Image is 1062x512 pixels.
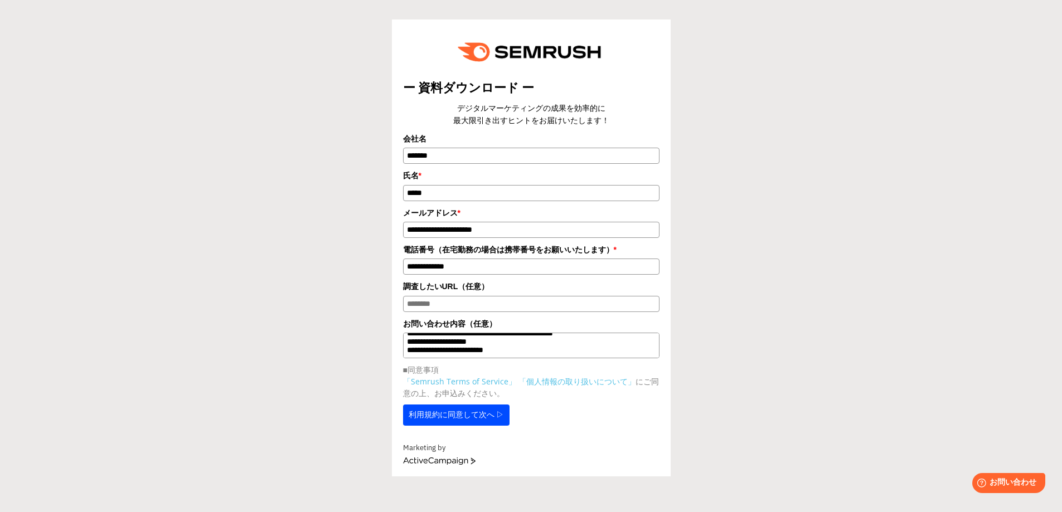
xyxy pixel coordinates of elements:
label: メールアドレス [403,207,659,219]
img: e6a379fe-ca9f-484e-8561-e79cf3a04b3f.png [450,31,613,74]
a: 「個人情報の取り扱いについて」 [518,376,636,387]
p: ■同意事項 [403,364,659,376]
center: デジタルマーケティングの成果を効率的に 最大限引き出すヒントをお届けいたします！ [403,102,659,127]
label: 会社名 [403,133,659,145]
title: ー 資料ダウンロード ー [403,79,659,96]
label: お問い合わせ内容（任意） [403,318,659,330]
label: 電話番号（在宅勤務の場合は携帯番号をお願いいたします） [403,243,659,256]
label: 調査したいURL（任意） [403,280,659,292]
label: 氏名 [403,169,659,182]
a: 「Semrush Terms of Service」 [403,376,516,387]
div: Marketing by [403,442,659,454]
iframe: Help widget launcher [963,469,1050,500]
button: 利用規約に同意して次へ ▷ [403,404,510,426]
p: にご同意の上、お申込みください。 [403,376,659,399]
